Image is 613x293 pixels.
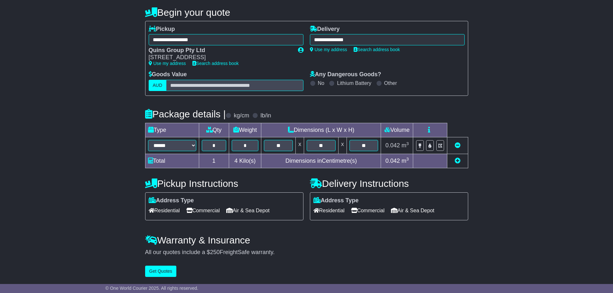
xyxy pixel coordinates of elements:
a: Use my address [149,61,186,66]
label: Address Type [313,197,359,204]
sup: 3 [406,141,409,146]
h4: Package details | [145,109,226,119]
sup: 3 [406,157,409,161]
span: m [402,158,409,164]
td: x [338,137,347,154]
label: Delivery [310,26,340,33]
h4: Warranty & Insurance [145,235,468,245]
span: Air & Sea Depot [226,206,270,215]
a: Add new item [455,158,460,164]
td: Dimensions (L x W x H) [261,123,381,137]
label: No [318,80,324,86]
h4: Begin your quote [145,7,468,18]
td: 1 [199,154,229,168]
span: Residential [313,206,345,215]
label: kg/cm [234,112,249,119]
label: Any Dangerous Goods? [310,71,381,78]
span: 0.042 [385,142,400,149]
span: Residential [149,206,180,215]
h4: Pickup Instructions [145,178,303,189]
label: Other [384,80,397,86]
td: Volume [381,123,413,137]
td: Dimensions in Centimetre(s) [261,154,381,168]
label: Address Type [149,197,194,204]
td: Kilo(s) [229,154,261,168]
a: Remove this item [455,142,460,149]
td: Qty [199,123,229,137]
td: Total [145,154,199,168]
a: Use my address [310,47,347,52]
td: Type [145,123,199,137]
label: Pickup [149,26,175,33]
span: m [402,142,409,149]
label: Lithium Battery [337,80,371,86]
span: © One World Courier 2025. All rights reserved. [106,286,199,291]
span: Commercial [351,206,385,215]
div: All our quotes include a $ FreightSafe warranty. [145,249,468,256]
label: AUD [149,80,167,91]
label: lb/in [260,112,271,119]
button: Get Quotes [145,266,177,277]
span: Commercial [186,206,220,215]
td: Weight [229,123,261,137]
span: Air & Sea Depot [391,206,434,215]
span: 250 [210,249,220,255]
span: 4 [234,158,237,164]
td: x [296,137,304,154]
h4: Delivery Instructions [310,178,468,189]
div: [STREET_ADDRESS] [149,54,292,61]
div: Quins Group Pty Ltd [149,47,292,54]
a: Search address book [354,47,400,52]
a: Search address book [192,61,239,66]
span: 0.042 [385,158,400,164]
label: Goods Value [149,71,187,78]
